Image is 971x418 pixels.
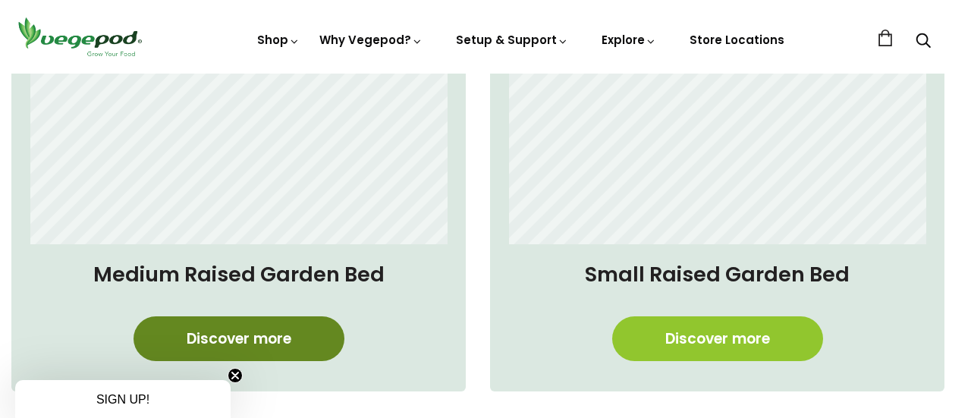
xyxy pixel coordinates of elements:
[15,380,231,418] div: SIGN UP!Close teaser
[96,393,149,406] span: SIGN UP!
[319,32,423,48] a: Why Vegepod?
[690,32,784,48] a: Store Locations
[134,316,344,361] a: Discover more
[257,32,300,48] a: Shop
[505,259,929,290] h4: Small Raised Garden Bed
[11,15,148,58] img: Vegepod
[456,32,568,48] a: Setup & Support
[916,34,931,50] a: Search
[602,32,656,48] a: Explore
[228,368,243,383] button: Close teaser
[612,316,823,361] a: Discover more
[27,259,451,290] h4: Medium Raised Garden Bed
